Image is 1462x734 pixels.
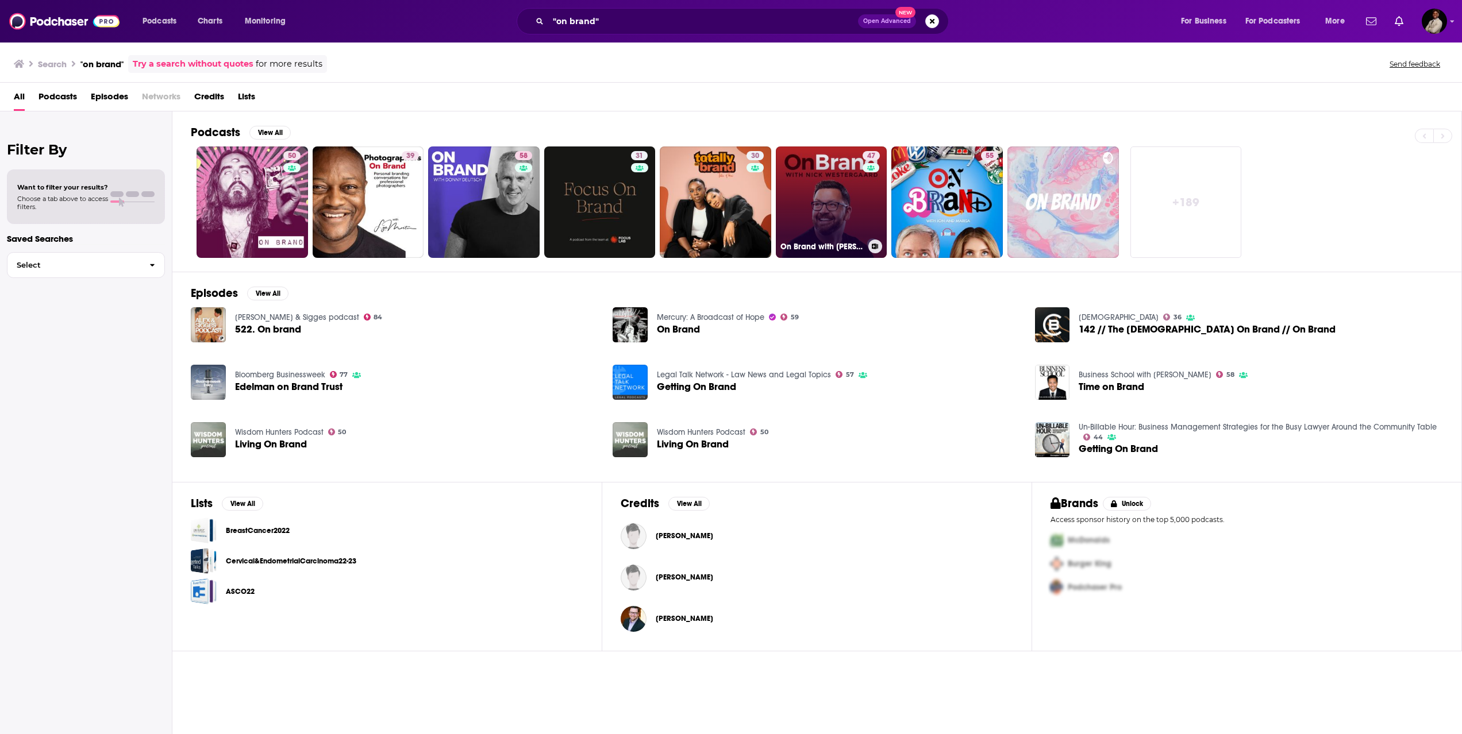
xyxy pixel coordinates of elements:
[1068,535,1110,545] span: McDonalds
[621,559,1013,596] button: Jon GloverJon Glover
[134,12,191,30] button: open menu
[780,242,864,252] h3: On Brand with [PERSON_NAME]
[1103,497,1152,511] button: Unlock
[1386,59,1444,69] button: Send feedback
[222,497,263,511] button: View All
[747,151,764,160] a: 30
[191,517,217,543] a: BreastCancer2022
[1079,312,1159,322] a: CityBridge Community Church
[9,10,120,32] img: Podchaser - Follow, Share and Rate Podcasts
[328,428,347,435] a: 50
[1390,11,1408,31] a: Show notifications dropdown
[7,233,165,244] p: Saved Searches
[668,497,710,511] button: View All
[226,555,356,567] a: Cervical&EndometrialCarcinoma22-23
[191,307,226,342] img: 522. On brand
[1051,496,1098,511] h2: Brands
[197,146,308,258] a: 50
[91,87,128,111] a: Episodes
[1079,422,1437,432] a: Un-Billable Hour: Business Management Strategies for the Busy Lawyer Around the Community Table
[1173,12,1241,30] button: open menu
[528,8,960,34] div: Search podcasts, credits, & more...
[1035,307,1070,342] img: 142 // The Church On Brand // On Brand
[621,496,659,511] h2: Credits
[760,430,768,435] span: 50
[133,57,253,71] a: Try a search without quotes
[515,151,532,160] a: 58
[1079,382,1144,392] span: Time on Brand
[191,125,240,140] h2: Podcasts
[235,439,307,449] span: Living On Brand
[846,372,854,377] span: 57
[981,151,998,160] a: 55
[249,126,291,140] button: View All
[657,382,736,392] a: Getting On Brand
[621,517,1013,554] button: Marisa PinsonMarisa Pinson
[891,146,1003,258] a: 55
[406,150,414,162] span: 39
[986,150,994,162] span: 55
[621,523,647,549] img: Marisa Pinson
[288,150,296,162] span: 50
[751,150,759,162] span: 30
[194,87,224,111] a: Credits
[190,12,229,30] a: Charts
[1079,444,1158,454] a: Getting On Brand
[428,146,540,258] a: 58
[621,606,647,632] img: Nick Westergaard
[191,578,217,604] a: ASCO22
[1051,515,1443,524] p: Access sponsor history on the top 5,000 podcasts.
[1046,528,1068,552] img: First Pro Logo
[656,531,713,540] a: Marisa Pinson
[191,365,226,400] img: Edelman on Brand Trust
[39,87,77,111] a: Podcasts
[1094,435,1103,440] span: 44
[191,496,263,511] a: ListsView All
[1422,9,1447,34] button: Show profile menu
[1079,324,1336,334] span: 142 // The [DEMOGRAPHIC_DATA] On Brand // On Brand
[235,324,301,334] span: 522. On brand
[895,7,916,18] span: New
[364,314,383,320] a: 84
[191,125,291,140] a: PodcastsView All
[247,287,288,300] button: View All
[17,183,108,191] span: Want to filter your results?
[1226,372,1234,377] span: 58
[191,548,217,574] span: Cervical&EndometrialCarcinoma22-23
[657,439,729,449] span: Living On Brand
[613,307,648,342] a: On Brand
[657,427,745,437] a: Wisdom Hunters Podcast
[1163,314,1182,320] a: 36
[613,422,648,457] a: Living On Brand
[198,13,222,29] span: Charts
[544,146,656,258] a: 31
[520,150,528,162] span: 58
[237,12,301,30] button: open menu
[80,59,124,69] h3: "on brand"
[235,312,359,322] a: Alex & Sigges podcast
[1325,13,1345,29] span: More
[1238,12,1317,30] button: open menu
[656,614,713,623] span: [PERSON_NAME]
[191,422,226,457] a: Living On Brand
[863,151,880,160] a: 47
[1361,11,1381,31] a: Show notifications dropdown
[238,87,255,111] a: Lists
[660,146,771,258] a: 30
[374,315,382,320] span: 84
[235,370,325,380] a: Bloomberg Businessweek
[1174,315,1182,320] span: 36
[656,614,713,623] a: Nick Westergaard
[142,87,180,111] span: Networks
[613,365,648,400] img: Getting On Brand
[863,18,911,24] span: Open Advanced
[867,150,875,162] span: 47
[283,151,301,160] a: 50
